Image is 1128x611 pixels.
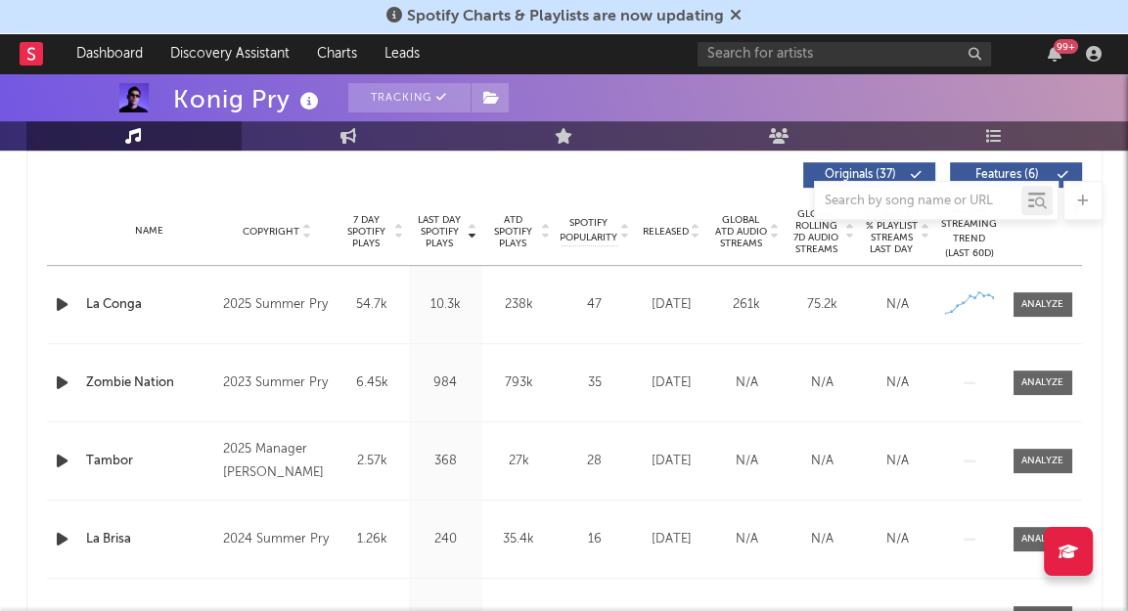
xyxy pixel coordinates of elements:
a: Dashboard [63,34,157,73]
a: Tambor [86,452,214,471]
div: Konig Pry [173,83,324,115]
div: N/A [865,530,930,549]
div: 35 [561,373,629,393]
button: 99+ [1048,46,1061,62]
a: Leads [371,34,433,73]
div: 27k [487,452,551,471]
div: [DATE] [639,295,704,315]
div: [DATE] [639,373,704,393]
span: 7 Day Spotify Plays [340,214,392,249]
div: 35.4k [487,530,551,549]
div: 261k [714,295,780,315]
div: 1.26k [340,530,404,549]
span: Global ATD Audio Streams [714,214,768,249]
a: Charts [303,34,371,73]
div: 238k [487,295,551,315]
input: Search by song name or URL [815,194,1021,209]
span: Estimated % Playlist Streams Last Day [865,208,919,255]
div: Global Streaming Trend (Last 60D) [940,202,999,261]
div: 99 + [1054,39,1078,54]
a: Discovery Assistant [157,34,303,73]
button: Tracking [348,83,471,112]
div: Name [86,224,214,239]
div: 2.57k [340,452,404,471]
div: 368 [414,452,477,471]
div: N/A [790,452,855,471]
span: ATD Spotify Plays [487,214,539,249]
div: N/A [714,452,780,471]
span: Originals ( 37 ) [816,169,906,181]
span: Global Rolling 7D Audio Streams [790,208,843,255]
div: 47 [561,295,629,315]
div: N/A [865,295,930,315]
div: N/A [790,530,855,549]
div: [DATE] [639,530,704,549]
div: 54.7k [340,295,404,315]
input: Search for artists [698,42,991,66]
div: N/A [865,373,930,393]
div: 10.3k [414,295,477,315]
span: Dismiss [730,9,742,24]
div: N/A [714,373,780,393]
div: 16 [561,530,629,549]
div: 793k [487,373,551,393]
span: Copyright [243,226,299,238]
div: 75.2k [790,295,855,315]
div: N/A [790,373,855,393]
button: Originals(37) [803,162,935,188]
a: La Brisa [86,530,214,549]
div: 240 [414,530,477,549]
span: Spotify Popularity [560,216,617,245]
button: Features(6) [950,162,1082,188]
div: N/A [865,452,930,471]
a: Zombie Nation [86,373,214,393]
span: Spotify Charts & Playlists are now updating [407,9,724,24]
div: 2025 Manager [PERSON_NAME] [223,438,330,485]
a: La Conga [86,295,214,315]
div: 2024 Summer Pry [223,528,330,551]
span: Released [643,226,689,238]
div: 6.45k [340,373,404,393]
div: N/A [714,530,780,549]
div: 984 [414,373,477,393]
span: Last Day Spotify Plays [414,214,466,249]
div: 2025 Summer Pry [223,293,330,317]
div: 28 [561,452,629,471]
div: 2023 Summer Pry [223,371,330,395]
span: Features ( 6 ) [963,169,1053,181]
div: [DATE] [639,452,704,471]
